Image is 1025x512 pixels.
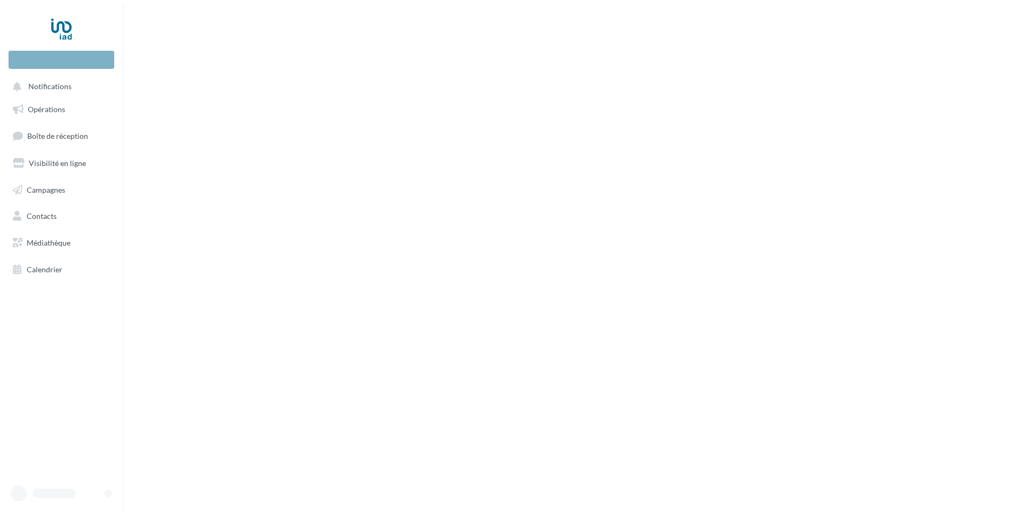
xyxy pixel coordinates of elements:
span: Opérations [28,105,65,114]
span: Campagnes [27,185,65,194]
span: Visibilité en ligne [29,159,86,168]
span: Boîte de réception [27,131,88,140]
a: Visibilité en ligne [6,152,116,175]
a: Boîte de réception [6,124,116,147]
a: Opérations [6,98,116,121]
span: Notifications [28,82,72,91]
div: Nouvelle campagne [9,51,114,69]
a: Calendrier [6,258,116,281]
span: Calendrier [27,265,62,274]
span: Médiathèque [27,238,70,247]
a: Contacts [6,205,116,227]
span: Contacts [27,211,57,220]
a: Médiathèque [6,232,116,254]
a: Campagnes [6,179,116,201]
